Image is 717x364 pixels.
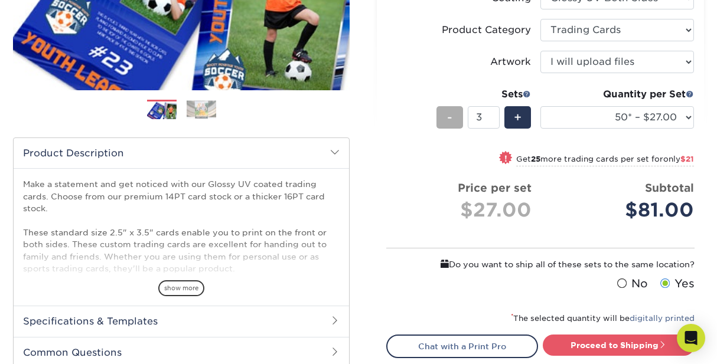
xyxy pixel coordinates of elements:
div: Product Category [442,23,531,37]
strong: Subtotal [645,181,694,194]
strong: 25 [531,155,540,163]
span: show more [158,280,204,296]
span: + [514,109,522,126]
div: $27.00 [396,196,532,224]
span: $21 [680,155,694,163]
h2: Specifications & Templates [14,306,349,336]
div: Artwork [490,55,531,69]
h2: Product Description [14,138,349,168]
a: Proceed to Shipping [543,335,695,356]
div: Do you want to ship all of these sets to the same location? [386,258,695,271]
div: Quantity per Set [540,87,694,101]
label: Yes [657,276,695,292]
a: Chat with a Print Pro [386,335,538,358]
div: Sets [436,87,531,101]
small: The selected quantity will be [511,314,695,323]
label: No [614,276,648,292]
img: Trading Cards 02 [187,100,216,119]
iframe: Google Customer Reviews [3,328,100,360]
span: ! [504,152,507,165]
div: $81.00 [549,196,694,224]
a: digitally printed [630,314,695,323]
img: Trading Cards 01 [147,100,177,121]
strong: Price per set [458,181,532,194]
div: Open Intercom Messenger [677,324,705,352]
span: only [663,155,694,163]
span: - [447,109,452,126]
p: Make a statement and get noticed with our Glossy UV coated trading cards. Choose from our premium... [23,178,340,323]
small: Get more trading cards per set for [516,155,694,166]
